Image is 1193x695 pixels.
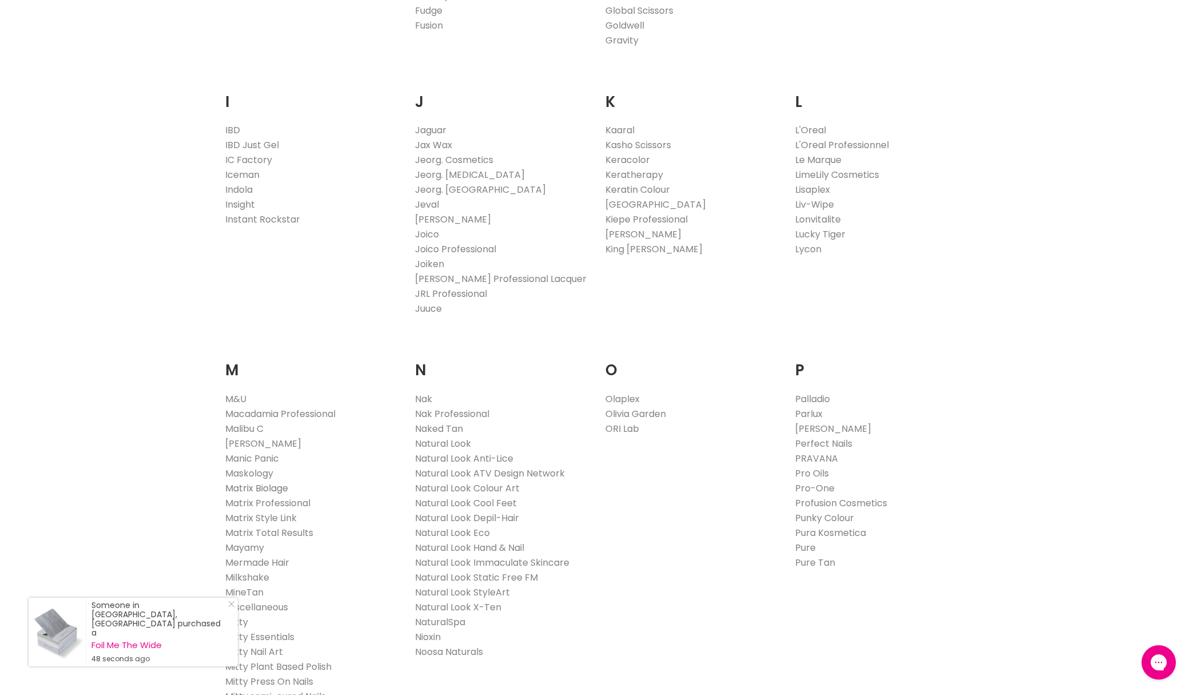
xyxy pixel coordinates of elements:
a: Olivia Garden [605,407,666,420]
a: Natural Look [415,437,471,450]
a: Foil Me The Wide [91,641,226,650]
a: MineTan [225,586,264,599]
h2: K [605,76,779,114]
a: Naked Tan [415,422,463,435]
a: Instant Rockstar [225,213,300,226]
a: [PERSON_NAME] [415,213,491,226]
a: Mitty Essentials [225,630,294,644]
a: Visit product page [29,598,86,666]
a: L'Oreal Professionnel [795,138,889,152]
a: Kasho Scissors [605,138,671,152]
a: Noosa Naturals [415,645,483,658]
a: Iceman [225,168,260,181]
a: Matrix Total Results [225,526,313,539]
h2: L [795,76,968,114]
a: Keratherapy [605,168,663,181]
a: NaturalSpa [415,615,465,629]
a: Matrix Professional [225,497,310,510]
h2: N [415,344,588,382]
a: Mitty Press On Nails [225,675,313,688]
a: Matrix Style Link [225,511,297,525]
svg: Close Icon [228,601,235,607]
a: [PERSON_NAME] [605,228,681,241]
a: Liv-Wipe [795,198,834,211]
h2: I [225,76,398,114]
a: Gravity [605,34,639,47]
a: Global Scissors [605,4,673,17]
h2: M [225,344,398,382]
a: Maskology [225,467,273,480]
a: Natural Look X-Ten [415,601,501,614]
a: Lonvitalite [795,213,841,226]
a: Natural Look Hand & Nail [415,541,524,554]
a: Mayamy [225,541,264,554]
a: King [PERSON_NAME] [605,243,703,256]
small: 48 seconds ago [91,654,226,664]
a: Jeval [415,198,439,211]
a: Fudge [415,4,442,17]
a: [PERSON_NAME] Professional Lacquer [415,272,586,285]
a: Jeorg. [MEDICAL_DATA] [415,168,525,181]
a: Lisaplex [795,183,830,196]
a: Natural Look Immaculate Skincare [415,556,569,569]
a: Malibu C [225,422,264,435]
a: Jaguar [415,124,446,137]
a: Jeorg. [GEOGRAPHIC_DATA] [415,183,546,196]
a: Natural Look StyleArt [415,586,510,599]
a: Mermade Hair [225,556,289,569]
a: Natural Look Depil-Hair [415,511,519,525]
a: Natural Look Static Free FM [415,571,538,584]
a: Kaaral [605,124,635,137]
a: Natural Look ATV Design Network [415,467,565,480]
a: [PERSON_NAME] [225,437,301,450]
a: IBD Just Gel [225,138,279,152]
a: Indola [225,183,253,196]
a: Pure [795,541,816,554]
a: Parlux [795,407,823,420]
div: Someone in [GEOGRAPHIC_DATA], [GEOGRAPHIC_DATA] purchased a [91,601,226,664]
a: Olaplex [605,392,640,406]
a: LimeLily Cosmetics [795,168,879,181]
h2: J [415,76,588,114]
a: Natural Look Colour Art [415,482,520,495]
a: Matrix Biolage [225,482,288,495]
a: Kiepe Professional [605,213,688,226]
a: Natural Look Eco [415,526,490,539]
h2: O [605,344,779,382]
a: JRL Professional [415,287,487,300]
a: Pro-One [795,482,835,495]
a: Perfect Nails [795,437,852,450]
iframe: Gorgias live chat messenger [1136,641,1182,684]
a: Nak [415,392,432,406]
a: Jeorg. Cosmetics [415,153,493,166]
a: Pura Kosmetica [795,526,866,539]
a: Lycon [795,243,821,256]
a: Juuce [415,302,442,315]
a: Joico Professional [415,243,496,256]
a: Mitty Plant Based Polish [225,660,332,673]
a: Keracolor [605,153,650,166]
a: M&U [225,392,246,406]
a: L'Oreal [795,124,826,137]
a: Profusion Cosmetics [795,497,887,510]
a: Joiken [415,257,444,271]
a: Mitty Nail Art [225,645,283,658]
a: [GEOGRAPHIC_DATA] [605,198,706,211]
a: Palladio [795,392,830,406]
a: Nioxin [415,630,441,644]
a: Close Notification [224,601,235,612]
a: Macadamia Professional [225,407,336,420]
a: Manic Panic [225,452,279,465]
a: Punky Colour [795,511,854,525]
a: Lucky Tiger [795,228,845,241]
a: Miscellaneous [225,601,288,614]
a: Goldwell [605,19,644,32]
a: Le Marque [795,153,841,166]
a: Joico [415,228,439,241]
a: Jax Wax [415,138,452,152]
a: ORI Lab [605,422,639,435]
a: [PERSON_NAME] [795,422,871,435]
a: Pure Tan [795,556,835,569]
a: Natural Look Anti-Lice [415,452,513,465]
